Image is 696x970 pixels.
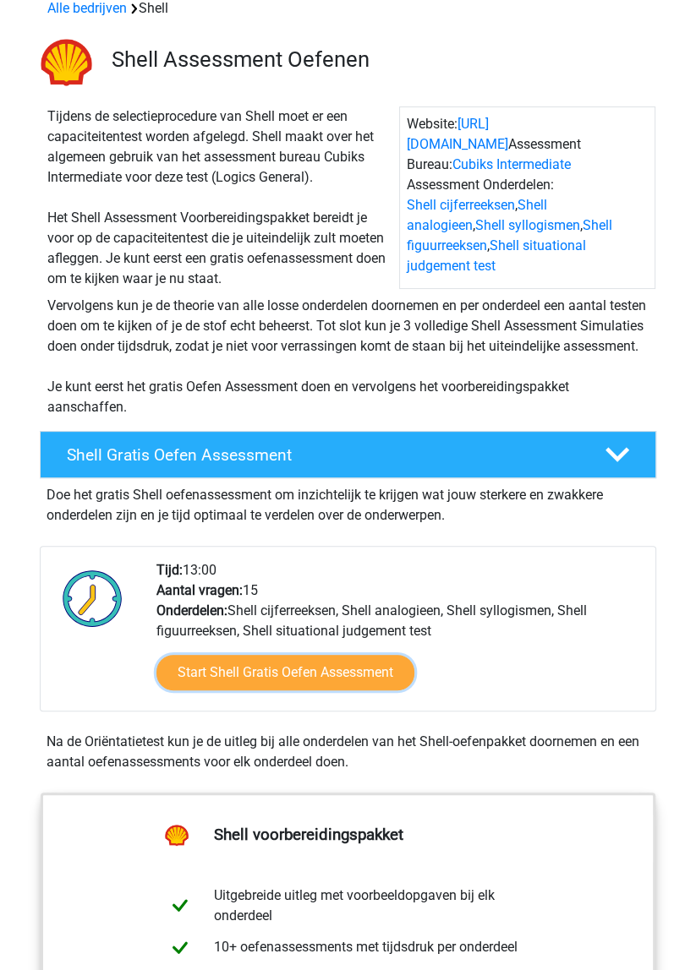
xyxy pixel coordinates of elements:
[407,197,515,213] a: Shell cijferreeksen
[452,156,571,172] a: Cubiks Intermediate
[156,562,183,578] b: Tijd:
[54,560,131,636] img: Klok
[41,106,399,289] div: Tijdens de selectieprocedure van Shell moet er een capaciteitentest worden afgelegd. Shell maakt ...
[33,431,663,478] a: Shell Gratis Oefen Assessment
[156,602,227,619] b: Onderdelen:
[40,732,656,772] div: Na de Oriëntatietest kun je de uitleg bij alle onderdelen van het Shell-oefenpakket doornemen en ...
[41,296,655,417] div: Vervolgens kun je de theorie van alle losse onderdelen doornemen en per onderdeel een aantal test...
[407,116,508,152] a: [URL][DOMAIN_NAME]
[112,46,643,73] h3: Shell Assessment Oefenen
[399,106,655,289] div: Website: Assessment Bureau: Assessment Onderdelen: , , , ,
[144,560,655,711] div: 13:00 15 Shell cijferreeksen, Shell analogieen, Shell syllogismen, Shell figuurreeksen, Shell sit...
[40,478,656,526] div: Doe het gratis Shell oefenassessment om inzichtelijk te krijgen wat jouw sterkere en zwakkere ond...
[475,217,580,233] a: Shell syllogismen
[67,445,580,465] h4: Shell Gratis Oefen Assessment
[407,237,586,274] a: Shell situational judgement test
[156,582,243,598] b: Aantal vragen:
[156,655,414,690] a: Start Shell Gratis Oefen Assessment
